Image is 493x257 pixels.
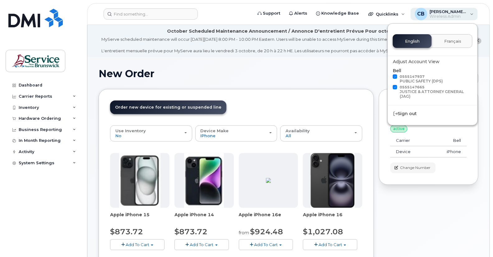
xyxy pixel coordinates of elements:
span: Availability [286,128,310,133]
img: iphone_16_plus.png [311,153,355,208]
img: iphone14.jpg [184,153,224,208]
div: active [390,125,407,133]
div: Apple iPhone 14 [174,212,234,224]
button: Add To Cart [303,239,357,250]
div: Apple iPhone 15 [110,212,170,224]
td: iPhone [429,146,467,157]
div: Apple iPhone 16e [239,212,298,224]
button: Availability All [280,125,362,142]
div: Adjust Account View [393,58,472,65]
span: iPhone [201,133,216,138]
span: No [115,133,121,138]
button: Device Make iPhone [195,125,277,142]
span: Add To Cart [254,242,278,247]
span: All [286,133,291,138]
span: Change Number [400,165,430,171]
span: Use Inventory [115,128,146,133]
span: Add To Cart [190,242,214,247]
span: $1,027.08 [303,227,343,236]
div: JUSTICE & ATTORNEY GENERAL (JAG) [400,89,471,99]
div: October Scheduled Maintenance Announcement / Annonce D'entretient Prévue Pour octobre [167,28,398,35]
span: 0555147665 [400,85,471,99]
div: Sign out [388,108,477,119]
h1: New Order [99,68,431,79]
button: Use Inventory No [110,125,192,142]
td: Bell [429,135,467,146]
img: BB80DA02-9C0E-4782-AB1B-B1D93CAC2204.png [266,178,271,183]
span: Français [444,39,462,44]
button: Add To Cart [174,239,229,250]
button: Add To Cart [110,239,165,250]
span: Add To Cart [319,242,342,247]
button: Change Number [390,162,436,173]
td: Carrier [390,135,429,146]
img: iphone15.jpg [119,153,160,208]
span: $873.72 [174,227,207,236]
div: PUBLIC SAFETY (DPS) [400,79,443,83]
span: 0555147937 [400,74,443,83]
small: from [239,230,249,236]
span: Order new device for existing or suspended line [115,105,221,110]
div: Apple iPhone 16 [303,212,362,224]
div: MyServe scheduled maintenance will occur [DATE][DATE] 8:00 PM - 10:00 PM Eastern. Users will be u... [101,36,464,54]
span: $873.72 [110,227,143,236]
div: Bell [393,68,472,100]
td: Device [390,146,429,157]
span: Add To Cart [126,242,149,247]
span: Device Make [201,128,229,133]
button: Add To Cart [239,239,293,250]
span: $924.48 [250,227,283,236]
